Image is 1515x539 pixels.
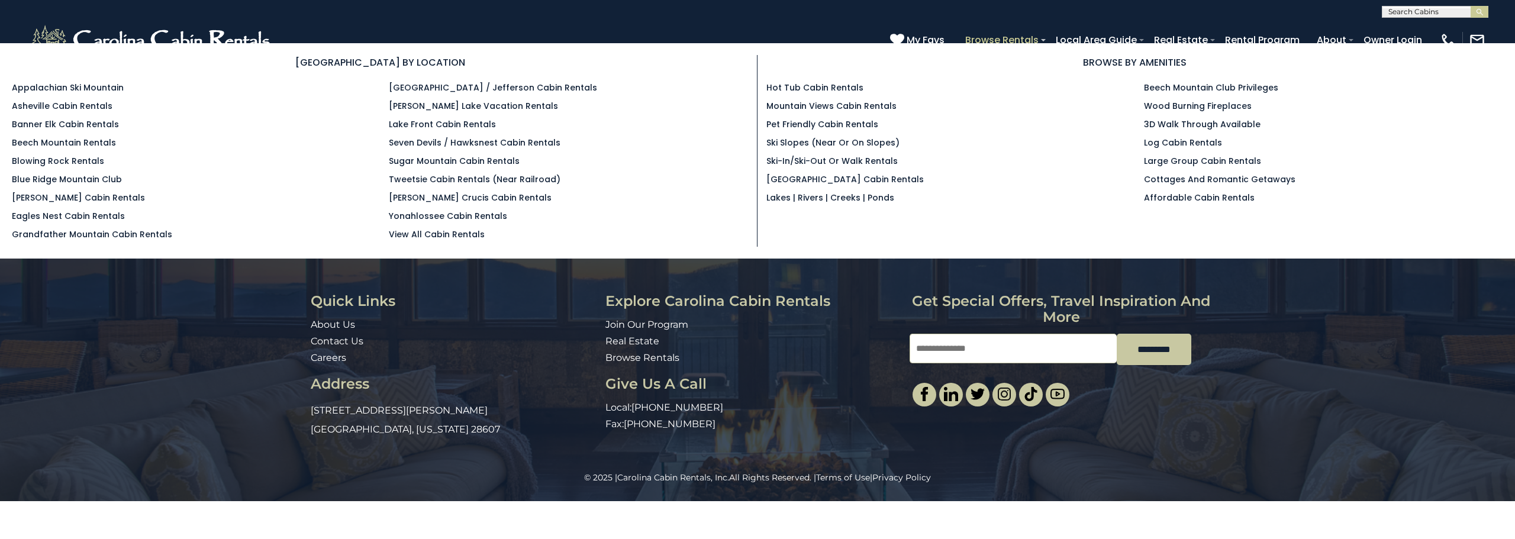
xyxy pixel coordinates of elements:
a: Hot Tub Cabin Rentals [766,82,863,93]
span: © 2025 | [584,472,729,483]
h3: Get special offers, travel inspiration and more [910,293,1213,325]
a: Contact Us [311,335,363,347]
h3: [GEOGRAPHIC_DATA] BY LOCATION [12,55,748,70]
img: facebook-single.svg [917,387,931,401]
a: Carolina Cabin Rentals, Inc. [617,472,729,483]
a: Tweetsie Cabin Rentals (Near Railroad) [389,173,560,185]
a: Log Cabin Rentals [1144,137,1222,149]
a: My Favs [890,33,947,48]
a: Terms of Use [816,472,870,483]
a: Blue Ridge Mountain Club [12,173,122,185]
span: My Favs [907,33,945,47]
a: Appalachian Ski Mountain [12,82,124,93]
a: [GEOGRAPHIC_DATA] Cabin Rentals [766,173,924,185]
img: tiktok.svg [1024,387,1038,401]
img: youtube-light.svg [1050,387,1065,401]
a: Owner Login [1358,30,1428,50]
a: Large Group Cabin Rentals [1144,155,1261,167]
a: Grandfather Mountain Cabin Rentals [12,228,172,240]
a: Blowing Rock Rentals [12,155,104,167]
img: linkedin-single.svg [944,387,958,401]
h3: Give Us A Call [605,376,900,392]
a: Affordable Cabin Rentals [1144,192,1255,204]
img: White-1-2.png [30,22,275,58]
a: Yonahlossee Cabin Rentals [389,210,507,222]
img: phone-regular-white.png [1440,32,1456,49]
a: Careers [311,352,346,363]
a: [PHONE_NUMBER] [624,418,715,430]
a: Sugar Mountain Cabin Rentals [389,155,520,167]
a: Cottages and Romantic Getaways [1144,173,1295,185]
a: Pet Friendly Cabin Rentals [766,118,878,130]
a: Browse Rentals [605,352,679,363]
a: Rental Program [1219,30,1306,50]
a: About [1311,30,1352,50]
a: Lakes | Rivers | Creeks | Ponds [766,192,894,204]
p: Fax: [605,418,900,431]
h3: BROWSE BY AMENITIES [766,55,1503,70]
img: instagram-single.svg [997,387,1011,401]
img: twitter-single.svg [971,387,985,401]
a: Lake Front Cabin Rentals [389,118,496,130]
a: Browse Rentals [959,30,1045,50]
h3: Address [311,376,597,392]
a: Beech Mountain Rentals [12,137,116,149]
a: Mountain Views Cabin Rentals [766,100,897,112]
a: Banner Elk Cabin Rentals [12,118,119,130]
p: All Rights Reserved. | | [27,472,1488,483]
a: Wood Burning Fireplaces [1144,100,1252,112]
a: [GEOGRAPHIC_DATA] / Jefferson Cabin Rentals [389,82,597,93]
img: mail-regular-white.png [1469,32,1485,49]
a: Real Estate [605,335,659,347]
h3: Explore Carolina Cabin Rentals [605,293,900,309]
a: Local Area Guide [1050,30,1143,50]
a: Asheville Cabin Rentals [12,100,112,112]
h3: Quick Links [311,293,597,309]
a: Real Estate [1148,30,1214,50]
a: 3D Walk Through Available [1144,118,1261,130]
p: Local: [605,401,900,415]
a: [PHONE_NUMBER] [631,402,723,413]
a: Beech Mountain Club Privileges [1144,82,1278,93]
a: [PERSON_NAME] Lake Vacation Rentals [389,100,558,112]
a: Ski-in/Ski-Out or Walk Rentals [766,155,898,167]
p: [STREET_ADDRESS][PERSON_NAME] [GEOGRAPHIC_DATA], [US_STATE] 28607 [311,401,597,439]
a: Eagles Nest Cabin Rentals [12,210,125,222]
a: [PERSON_NAME] Cabin Rentals [12,192,145,204]
a: View All Cabin Rentals [389,228,485,240]
a: Privacy Policy [872,472,931,483]
a: Seven Devils / Hawksnest Cabin Rentals [389,137,560,149]
a: About Us [311,319,355,330]
a: Ski Slopes (Near or On Slopes) [766,137,900,149]
a: [PERSON_NAME] Crucis Cabin Rentals [389,192,552,204]
a: Join Our Program [605,319,688,330]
